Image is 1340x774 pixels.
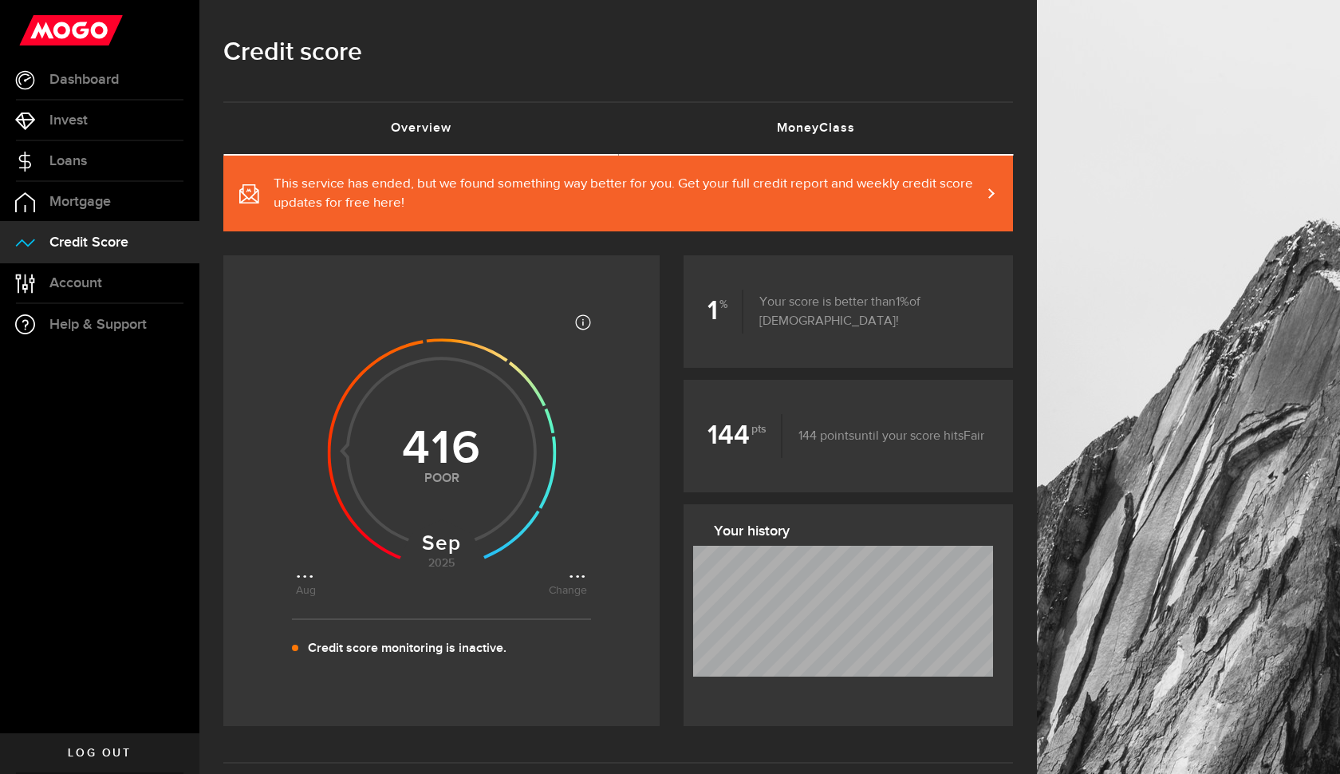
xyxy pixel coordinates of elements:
[618,103,1013,154] a: MoneyClass
[68,748,131,759] span: Log out
[896,296,909,309] span: 1
[714,519,994,544] h3: Your history
[13,6,61,54] button: Open LiveChat chat widget
[782,427,984,446] p: until your score hits
[743,293,989,331] p: Your score is better than of [DEMOGRAPHIC_DATA]!
[49,318,147,332] span: Help & Support
[49,73,119,87] span: Dashboard
[707,414,782,457] b: 144
[274,175,981,213] span: This service has ended, but we found something way better for you. Get your full credit report an...
[223,103,618,154] a: Overview
[223,101,1013,156] ul: Tabs Navigation
[49,195,111,209] span: Mortgage
[707,290,743,333] b: 1
[49,276,102,290] span: Account
[49,154,87,168] span: Loans
[223,32,1013,73] h1: Credit score
[798,430,854,443] span: 144 points
[964,430,984,443] span: Fair
[308,639,506,658] p: Credit score monitoring is inactive.
[49,113,88,128] span: Invest
[49,235,128,250] span: Credit Score
[223,156,1013,231] a: This service has ended, but we found something way better for you. Get your full credit report an...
